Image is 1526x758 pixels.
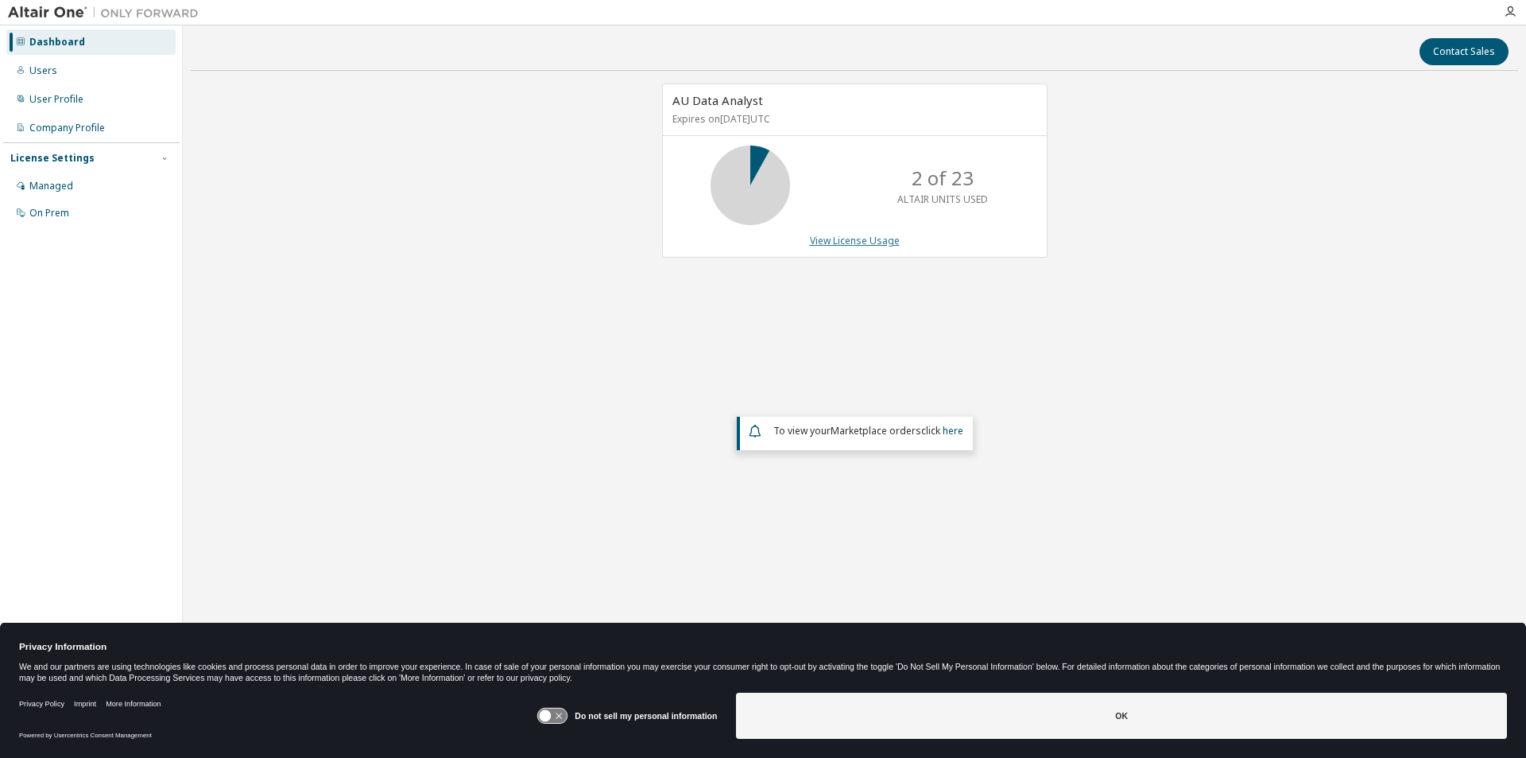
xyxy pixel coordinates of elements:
[943,424,963,437] a: here
[672,112,1033,126] p: Expires on [DATE] UTC
[810,234,900,247] a: View License Usage
[8,5,207,21] img: Altair One
[29,207,69,220] div: On Prem
[831,424,921,437] em: Marketplace orders
[10,152,95,165] div: License Settings
[897,192,988,206] p: ALTAIR UNITS USED
[29,180,73,192] div: Managed
[29,36,85,49] div: Dashboard
[773,424,963,437] span: To view your click
[1419,38,1509,65] button: Contact Sales
[912,165,974,192] p: 2 of 23
[672,92,763,108] span: AU Data Analyst
[29,122,105,134] div: Company Profile
[29,93,83,106] div: User Profile
[29,64,57,77] div: Users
